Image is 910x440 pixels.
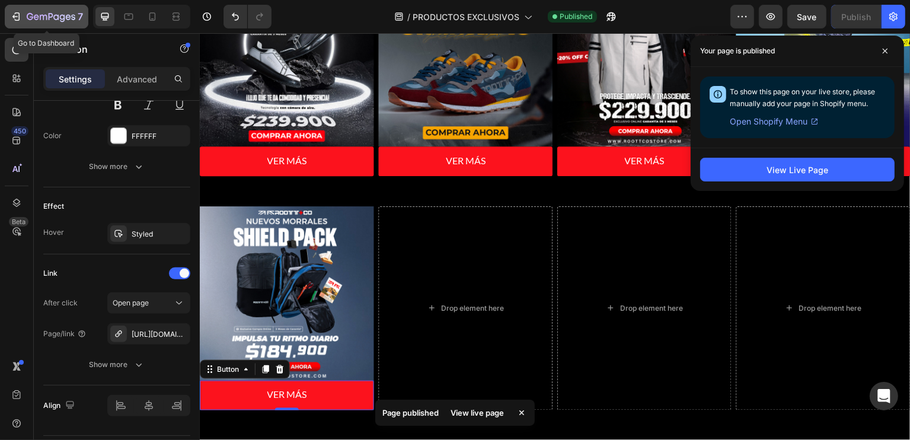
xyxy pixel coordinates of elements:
div: Effect [43,201,64,212]
div: Open Intercom Messenger [870,382,898,410]
div: Styled [132,229,187,240]
div: Drop element here [242,271,305,280]
span: Save [797,12,817,22]
span: Published [560,11,592,22]
span: PRODUCTOS EXCLUSIVOS [413,11,519,23]
button: View Live Page [700,158,895,181]
p: 7 [78,9,83,24]
div: Show more [90,161,145,173]
div: Publish [841,11,871,23]
button: Show more [43,354,190,375]
div: Color [43,130,62,141]
div: FFFFFF [132,131,187,142]
button: Show more [43,156,190,177]
div: View Live Page [767,164,828,176]
a: VER MÁS [537,114,711,144]
p: VER MÁS [247,120,286,137]
p: Button [58,42,158,56]
p: VER MÁS [426,120,465,137]
p: Page published [382,407,439,419]
button: Save [787,5,826,28]
button: Publish [831,5,881,28]
p: VER MÁS [68,354,107,371]
a: VER MÁS [179,114,353,144]
div: Undo/Redo [223,5,272,28]
p: Settings [59,73,92,85]
div: Show more [90,359,145,371]
div: Hover [43,227,64,238]
div: Drop element here [600,271,663,280]
button: Open page [107,292,190,314]
div: Align [43,398,77,414]
span: Open page [113,298,149,307]
span: To show this page on your live store, please manually add your page in Shopify menu. [730,87,875,108]
span: Open Shopify Menu [730,114,807,129]
div: View live page [443,404,511,421]
span: / [407,11,410,23]
div: After click [43,298,78,308]
a: VER MÁS [358,114,532,144]
div: Beta [9,217,28,227]
p: VER MÁS [605,120,644,137]
iframe: Design area [200,33,910,440]
div: [URL][DOMAIN_NAME] [132,329,187,340]
p: Your page is published [700,45,775,57]
div: 450 [11,126,28,136]
div: Link [43,268,58,279]
button: 7 [5,5,88,28]
div: Button [15,331,41,342]
p: Advanced [117,73,157,85]
div: Page/link [43,329,87,339]
div: Drop element here [421,271,484,280]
